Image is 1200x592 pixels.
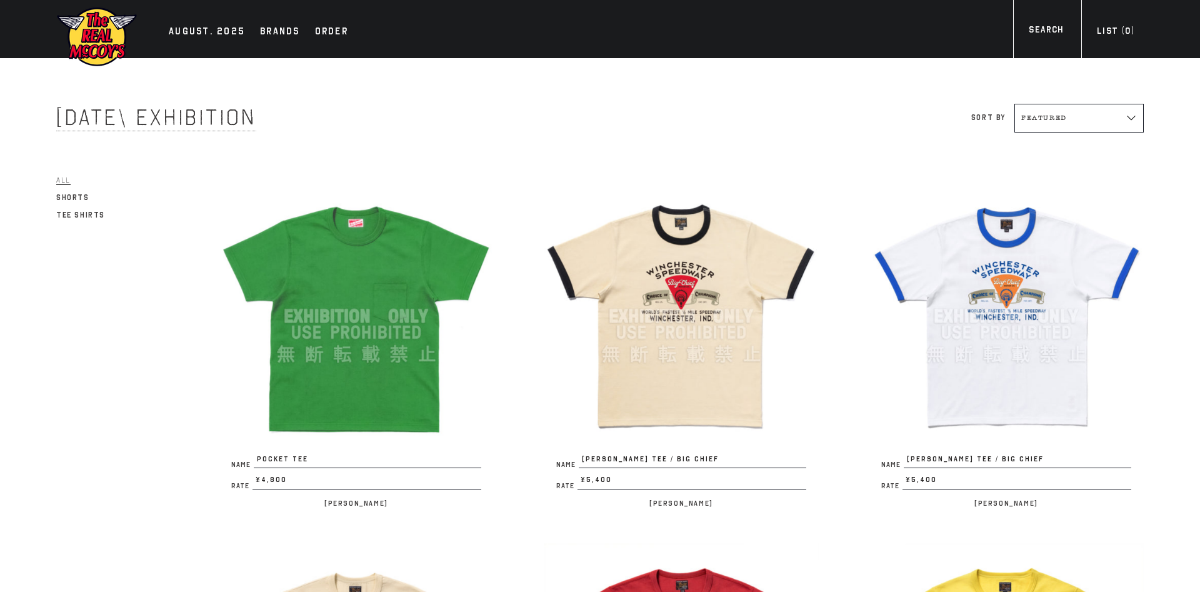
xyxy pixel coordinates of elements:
span: ¥4,800 [252,474,481,489]
span: Name [556,461,579,468]
a: JOE MCCOY TEE / BIG CHIEF Name[PERSON_NAME] TEE / BIG CHIEF Rate¥5,400 [PERSON_NAME] [544,179,819,511]
span: [PERSON_NAME] TEE / BIG CHIEF [579,454,806,469]
p: [PERSON_NAME] [544,496,819,511]
span: Rate [881,483,902,489]
p: [PERSON_NAME] [869,496,1144,511]
span: All [56,176,71,185]
div: Order [315,24,348,41]
span: Shorts [56,193,89,202]
div: Brands [260,24,300,41]
span: [PERSON_NAME] TEE / BIG CHIEF [904,454,1131,469]
img: JOE MCCOY TEE / BIG CHIEF [869,179,1144,454]
a: JOE MCCOY TEE / BIG CHIEF Name[PERSON_NAME] TEE / BIG CHIEF Rate¥5,400 [PERSON_NAME] [869,179,1144,511]
a: All [56,173,71,188]
span: Rate [231,483,252,489]
span: ¥5,400 [902,474,1131,489]
a: AUGUST. 2025 [162,24,251,41]
span: Rate [556,483,577,489]
div: AUGUST. 2025 [169,24,245,41]
label: Sort by [971,113,1006,122]
div: Search [1029,23,1063,40]
img: POCKET TEE [219,179,494,454]
a: List (0) [1081,24,1150,41]
span: ¥5,400 [577,474,806,489]
a: Tee Shirts [56,208,105,223]
span: POCKET TEE [254,454,481,469]
p: [PERSON_NAME] [219,496,494,511]
span: [DATE] Exhibition [56,104,256,131]
a: Order [309,24,354,41]
a: POCKET TEE NamePOCKET TEE Rate¥4,800 [PERSON_NAME] [219,179,494,511]
a: Shorts [56,190,89,205]
img: JOE MCCOY TEE / BIG CHIEF [544,179,819,454]
img: mccoys-exhibition [56,6,137,68]
span: Name [231,461,254,468]
span: 0 [1125,26,1131,36]
span: Name [881,461,904,468]
span: Tee Shirts [56,211,105,219]
a: Search [1013,23,1079,40]
div: List ( ) [1097,24,1134,41]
